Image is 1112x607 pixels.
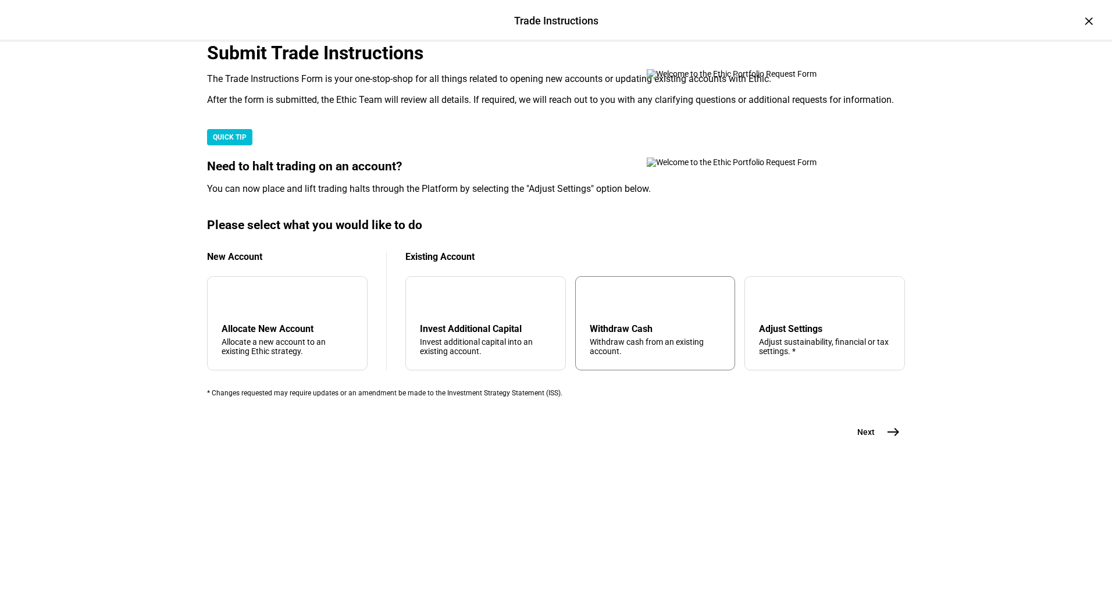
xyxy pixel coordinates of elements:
[590,337,721,356] div: Withdraw cash from an existing account.
[843,420,905,444] button: Next
[422,293,436,307] mat-icon: arrow_downward
[207,251,368,262] div: New Account
[207,159,905,174] div: Need to halt trading on an account?
[207,94,905,106] div: After the form is submitted, the Ethic Team will review all details. If required, we will reach o...
[207,389,905,397] div: * Changes requested may require updates or an amendment be made to the Investment Strategy Statem...
[590,323,721,334] div: Withdraw Cash
[207,42,905,64] div: Submit Trade Instructions
[207,218,905,233] div: Please select what you would like to do
[592,293,606,307] mat-icon: arrow_upward
[857,426,875,438] span: Next
[759,291,778,309] mat-icon: tune
[647,158,856,167] img: Welcome to the Ethic Portfolio Request Form
[207,183,905,195] div: You can now place and lift trading halts through the Platform by selecting the "Adjust Settings" ...
[759,323,890,334] div: Adjust Settings
[420,337,551,356] div: Invest additional capital into an existing account.
[224,293,238,307] mat-icon: add
[207,73,905,85] div: The Trade Instructions Form is your one-stop-shop for all things related to opening new accounts ...
[886,425,900,439] mat-icon: east
[759,337,890,356] div: Adjust sustainability, financial or tax settings. *
[514,13,598,28] div: Trade Instructions
[1079,12,1098,30] div: ×
[420,323,551,334] div: Invest Additional Capital
[222,323,353,334] div: Allocate New Account
[647,69,856,78] img: Welcome to the Ethic Portfolio Request Form
[207,129,252,145] div: QUICK TIP
[222,337,353,356] div: Allocate a new account to an existing Ethic strategy.
[405,251,905,262] div: Existing Account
